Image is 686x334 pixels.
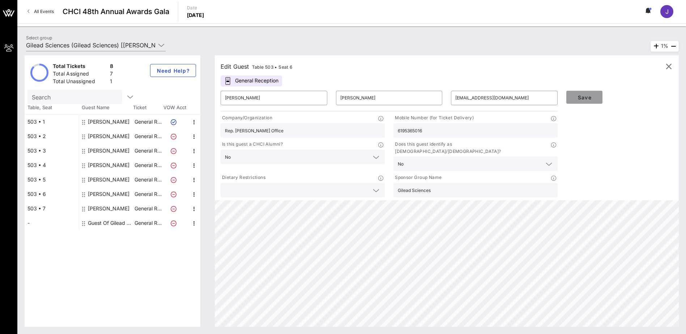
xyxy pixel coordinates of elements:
p: General R… [133,129,162,144]
p: Sponsor Group Name [393,174,442,181]
span: Table 503 • Seat 6 [252,64,293,70]
div: Bobby Dunford [88,129,129,144]
div: Edit Guest [221,61,293,72]
div: 1 [110,78,113,87]
p: Company/Organization [221,114,272,122]
p: General R… [133,144,162,158]
p: General R… [133,158,162,172]
div: Anthony Theissen [88,158,129,172]
div: No [225,155,231,160]
div: 503 • 1 [25,115,79,129]
div: No [393,157,558,171]
a: All Events [23,6,58,17]
div: 503 • 3 [25,144,79,158]
div: 8 [110,63,113,72]
div: Total Unassigned [53,78,107,87]
input: Email* [455,92,553,104]
div: Trina Scott [88,144,129,158]
span: All Events [34,9,54,14]
div: J [660,5,673,18]
div: 503 • 5 [25,172,79,187]
p: Mobile Number (for Ticket Delivery) [393,114,474,122]
div: 503 • 6 [25,187,79,201]
div: No [221,150,385,164]
span: Save [572,94,597,100]
div: Total Assigned [53,70,107,79]
div: Total Tickets [53,63,107,72]
p: General R… [133,187,162,201]
div: Sarah Cortes Cortes [88,187,129,201]
div: 503 • 7 [25,201,79,216]
div: 503 • 2 [25,129,79,144]
p: General R… [133,172,162,187]
button: Need Help? [150,64,196,77]
p: Date [187,4,204,12]
p: Dietary Restrictions [221,174,265,181]
p: Is this guest a CHCI Alumni? [221,141,283,148]
div: Jai Jackson [88,115,129,129]
div: 1% [651,41,679,52]
span: Need Help? [156,68,190,74]
span: Guest Name [79,104,133,111]
div: Oscar Mairena [88,201,129,216]
span: VOW Acct [162,104,187,111]
p: [DATE] [187,12,204,19]
button: Save [566,91,602,104]
div: - [25,216,79,230]
p: Does this guest identify as [DEMOGRAPHIC_DATA]/[DEMOGRAPHIC_DATA]? [393,141,551,155]
p: General R… [133,216,162,230]
p: General R… [133,115,162,129]
span: CHCI 48th Annual Awards Gala [63,6,169,17]
div: General Reception [221,76,282,86]
span: Ticket [133,104,162,111]
div: Courtney Cochran [88,172,129,187]
span: J [665,8,669,15]
div: No [398,162,404,167]
label: Select group [26,35,52,40]
input: Last Name* [340,92,438,104]
div: 7 [110,70,113,79]
div: 503 • 4 [25,158,79,172]
span: Table, Seat [25,104,79,111]
p: General R… [133,201,162,216]
div: Guest Of Gilead Sciences [88,216,133,230]
input: First Name* [225,92,323,104]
